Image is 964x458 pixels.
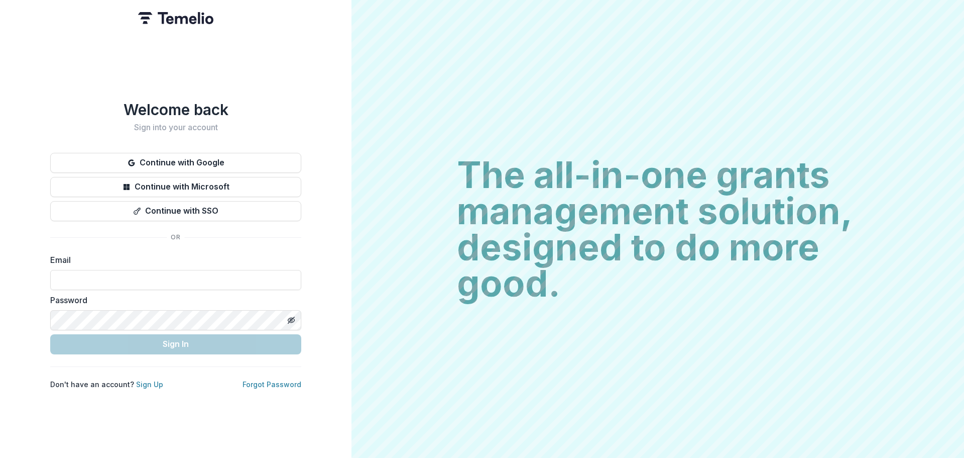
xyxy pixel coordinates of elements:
button: Continue with Microsoft [50,177,301,197]
a: Sign Up [136,380,163,389]
h2: Sign into your account [50,123,301,132]
label: Email [50,254,295,266]
p: Don't have an account? [50,379,163,390]
button: Continue with SSO [50,201,301,221]
img: Temelio [138,12,213,24]
button: Toggle password visibility [283,312,299,328]
label: Password [50,294,295,306]
a: Forgot Password [243,380,301,389]
button: Continue with Google [50,153,301,173]
button: Sign In [50,334,301,354]
h1: Welcome back [50,101,301,119]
